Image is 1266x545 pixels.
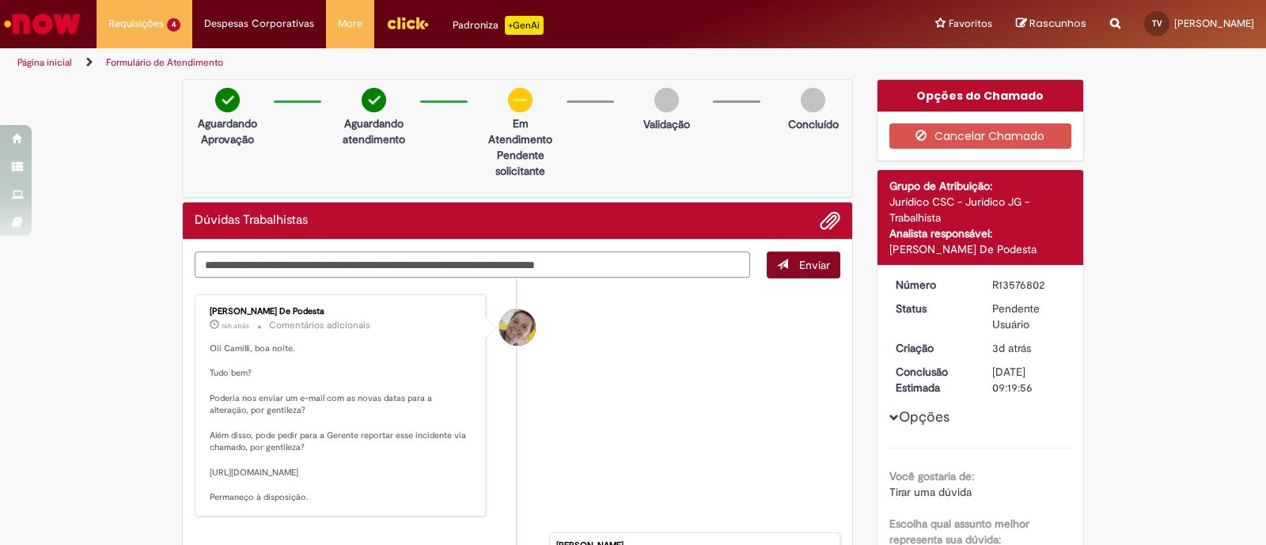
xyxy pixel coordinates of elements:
[106,56,223,69] a: Formulário de Atendimento
[335,115,412,147] p: Aguardando atendimento
[2,8,83,40] img: ServiceNow
[204,16,314,32] span: Despesas Corporativas
[949,16,992,32] span: Favoritos
[992,301,1066,332] div: Pendente Usuário
[788,116,839,132] p: Concluído
[195,214,308,228] h2: Dúvidas Trabalhistas Histórico de tíquete
[1029,16,1086,31] span: Rascunhos
[1152,18,1162,28] span: TV
[108,16,164,32] span: Requisições
[482,147,559,179] p: Pendente solicitante
[222,321,249,331] span: 16h atrás
[889,194,1072,225] div: Jurídico CSC - Jurídico JG - Trabalhista
[505,16,544,35] p: +GenAi
[889,469,974,483] b: Você gostaria de:
[499,309,536,346] div: Raissa Alves De Podesta
[889,178,1072,194] div: Grupo de Atribuição:
[338,16,362,32] span: More
[215,88,240,112] img: check-circle-green.png
[482,115,559,147] p: Em Atendimento
[12,48,832,78] ul: Trilhas de página
[884,277,981,293] dt: Número
[222,321,249,331] time: 30/09/2025 22:46:49
[362,88,386,112] img: check-circle-green.png
[767,252,840,278] button: Enviar
[1016,17,1086,32] a: Rascunhos
[884,340,981,356] dt: Criação
[386,11,429,35] img: click_logo_yellow_360x200.png
[889,225,1072,241] div: Analista responsável:
[801,88,825,112] img: img-circle-grey.png
[889,123,1072,149] button: Cancelar Chamado
[889,241,1072,257] div: [PERSON_NAME] De Podesta
[992,341,1031,355] time: 29/09/2025 13:19:52
[992,364,1066,396] div: [DATE] 09:19:56
[884,301,981,316] dt: Status
[654,88,679,112] img: img-circle-grey.png
[453,16,544,35] div: Padroniza
[167,18,180,32] span: 4
[210,307,473,316] div: [PERSON_NAME] De Podesta
[17,56,72,69] a: Página inicial
[889,485,972,499] span: Tirar uma dúvida
[799,258,830,272] span: Enviar
[210,343,473,504] p: Oii Camilli, boa noite. Tudo bem? Poderia nos enviar um e-mail com as novas datas para a alteraçã...
[643,116,690,132] p: Validação
[884,364,981,396] dt: Conclusão Estimada
[195,252,750,278] textarea: Digite sua mensagem aqui...
[189,115,266,147] p: Aguardando Aprovação
[1174,17,1254,30] span: [PERSON_NAME]
[877,80,1084,112] div: Opções do Chamado
[269,319,370,332] small: Comentários adicionais
[820,210,840,231] button: Adicionar anexos
[992,277,1066,293] div: R13576802
[992,340,1066,356] div: 29/09/2025 13:19:52
[508,88,533,112] img: circle-minus.png
[992,341,1031,355] span: 3d atrás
